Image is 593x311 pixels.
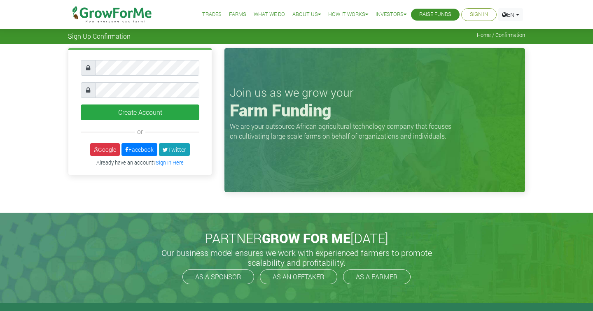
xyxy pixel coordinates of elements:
[81,104,199,120] button: Create Account
[96,159,184,166] small: Already have an account?
[152,248,441,267] h5: Our business model ensures we work with experienced farmers to promote scalability and profitabil...
[90,143,120,156] a: Google
[229,10,246,19] a: Farms
[230,100,520,120] h1: Farm Funding
[254,10,285,19] a: What We Do
[81,127,199,137] div: or
[470,10,488,19] a: Sign In
[498,8,523,21] a: EN
[343,269,411,284] a: AS A FARMER
[419,10,451,19] a: Raise Funds
[71,230,522,246] h2: PARTNER [DATE]
[121,143,157,156] a: Facebook
[230,121,456,141] p: We are your outsource African agricultural technology company that focuses on cultivating large s...
[159,143,190,156] a: Twitter
[477,32,525,38] span: Home / Confirmation
[156,159,184,166] a: Sign In Here
[328,10,368,19] a: How it Works
[230,86,520,100] h3: Join us as we grow your
[376,10,406,19] a: Investors
[292,10,321,19] a: About Us
[182,269,254,284] a: AS A SPONSOR
[202,10,222,19] a: Trades
[262,229,350,247] span: GROW FOR ME
[260,269,337,284] a: AS AN OFFTAKER
[68,32,131,40] span: Sign Up Confirmation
